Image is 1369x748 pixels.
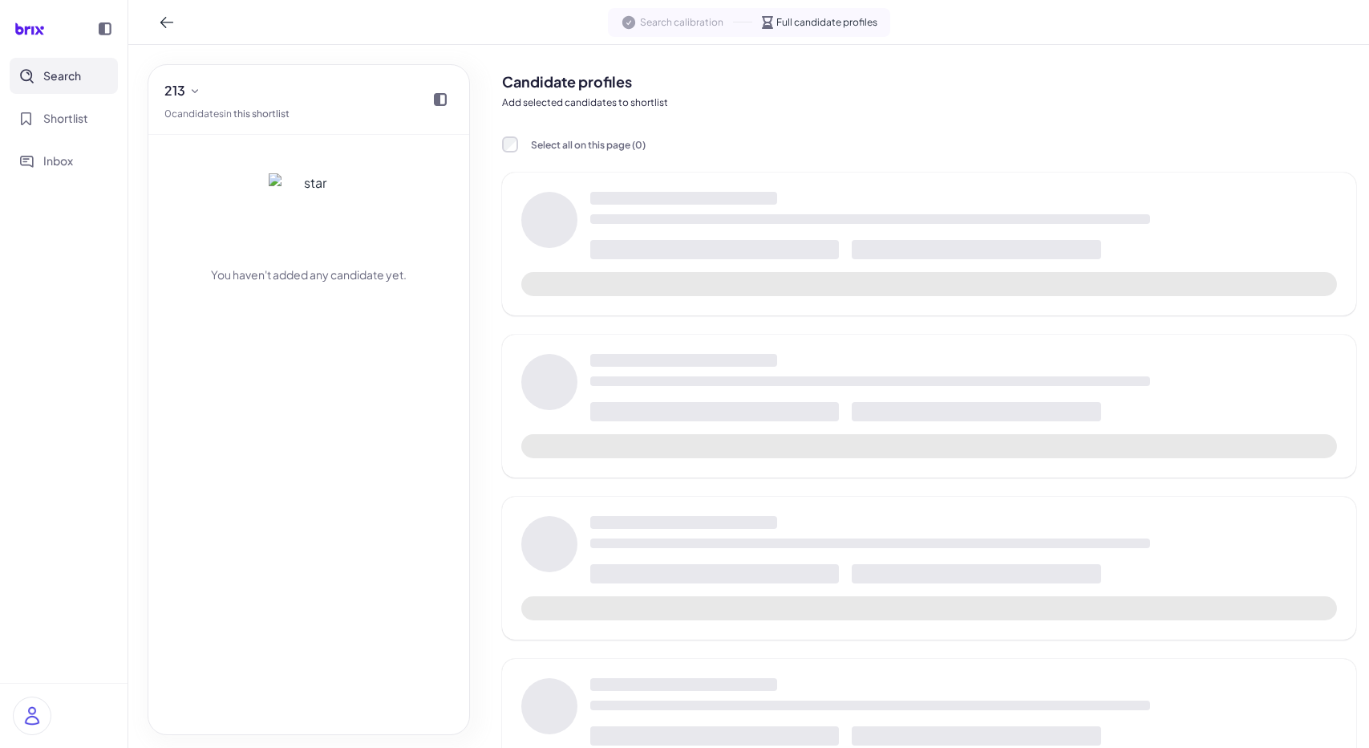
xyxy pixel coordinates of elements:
div: 0 candidate s in [164,107,290,121]
h2: Candidate profiles [502,71,1356,92]
button: Shortlist [10,100,118,136]
img: star [269,173,349,254]
input: Select all on this page (0) [502,136,518,152]
a: this shortlist [233,108,290,120]
button: 213 [158,78,208,104]
p: Add selected candidates to shortlist [502,96,1356,110]
span: Search calibration [640,15,723,30]
span: Search [43,67,81,84]
span: 213 [164,81,185,100]
span: Full candidate profiles [776,15,877,30]
div: You haven't added any candidate yet. [211,266,407,283]
img: user_logo.png [14,697,51,734]
button: Inbox [10,143,118,179]
button: Search [10,58,118,94]
span: Inbox [43,152,73,169]
span: Shortlist [43,110,88,127]
span: Select all on this page ( 0 ) [531,139,646,151]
